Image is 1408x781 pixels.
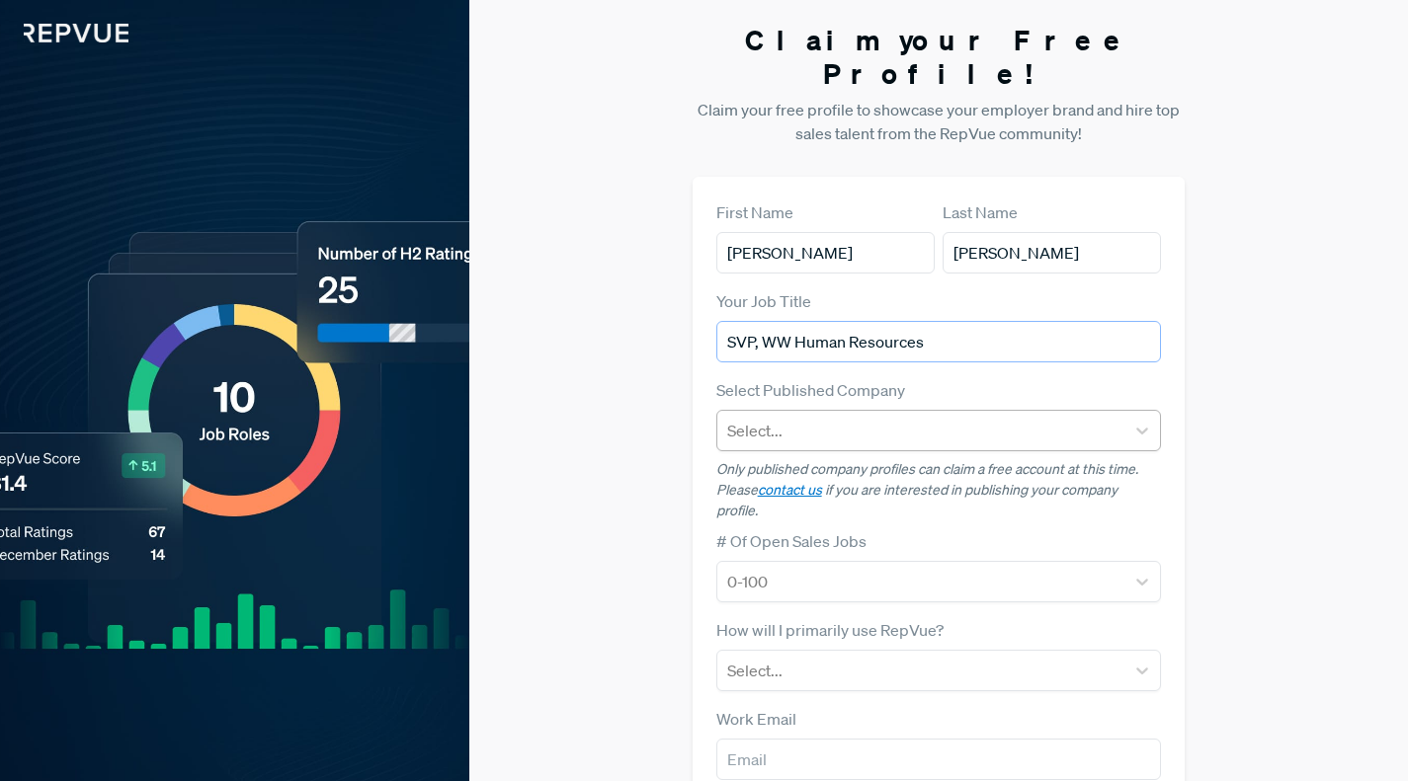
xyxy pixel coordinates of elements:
[693,98,1186,145] p: Claim your free profile to showcase your employer brand and hire top sales talent from the RepVue...
[716,289,811,313] label: Your Job Title
[716,618,944,642] label: How will I primarily use RepVue?
[716,707,796,731] label: Work Email
[716,321,1162,362] input: Title
[758,481,822,499] a: contact us
[693,24,1186,90] h3: Claim your Free Profile!
[716,378,905,402] label: Select Published Company
[716,232,935,273] input: First Name
[716,739,1162,780] input: Email
[716,459,1162,521] p: Only published company profiles can claim a free account at this time. Please if you are interest...
[716,529,867,553] label: # Of Open Sales Jobs
[943,232,1161,273] input: Last Name
[943,200,1018,224] label: Last Name
[716,200,793,224] label: First Name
